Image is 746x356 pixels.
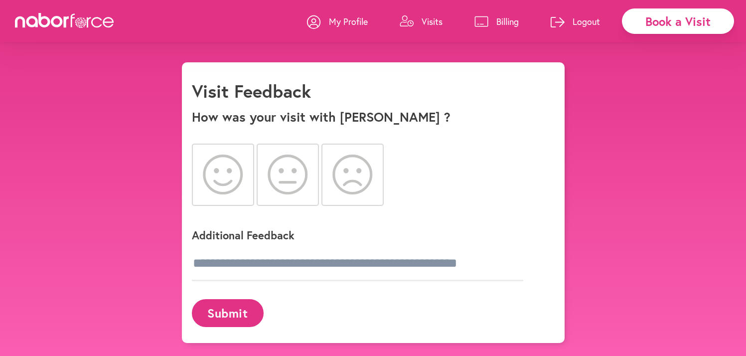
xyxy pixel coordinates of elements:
a: Visits [400,6,443,36]
p: Additional Feedback [192,228,541,242]
div: Book a Visit [622,8,734,34]
button: Submit [192,299,264,327]
p: Visits [422,15,443,27]
p: Logout [573,15,600,27]
a: My Profile [307,6,368,36]
p: My Profile [329,15,368,27]
p: How was your visit with [PERSON_NAME] ? [192,109,555,125]
h1: Visit Feedback [192,80,311,102]
a: Billing [474,6,519,36]
p: Billing [496,15,519,27]
a: Logout [551,6,600,36]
